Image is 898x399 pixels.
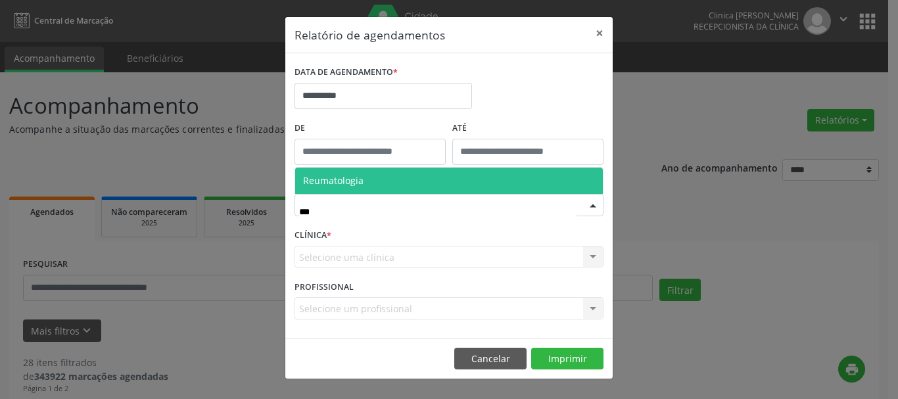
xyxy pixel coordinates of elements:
[454,348,527,370] button: Cancelar
[531,348,603,370] button: Imprimir
[586,17,613,49] button: Close
[295,118,446,139] label: De
[303,174,364,187] span: Reumatologia
[295,62,398,83] label: DATA DE AGENDAMENTO
[295,26,445,43] h5: Relatório de agendamentos
[295,277,354,297] label: PROFISSIONAL
[295,225,331,246] label: CLÍNICA
[452,118,603,139] label: ATÉ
